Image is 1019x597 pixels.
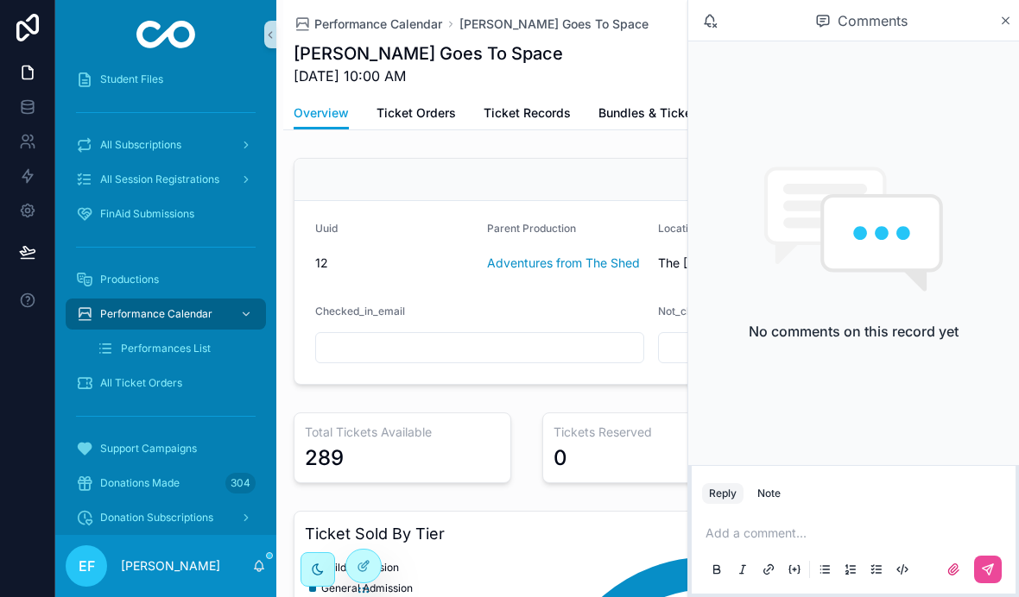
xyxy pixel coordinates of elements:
span: Student Files [100,72,163,86]
p: [PERSON_NAME] [121,557,220,575]
span: Ticket Records [484,104,571,122]
span: Performance Calendar [314,16,442,33]
span: All Session Registrations [100,173,219,186]
span: 12 [315,255,473,272]
span: Donations Made [100,476,180,490]
a: Donations Made304 [66,468,266,499]
a: FinAid Submissions [66,198,266,229]
img: App logo [136,21,196,48]
span: All Ticket Orders [100,376,182,390]
div: scrollable content [55,69,276,535]
button: Reply [702,483,744,504]
a: All Ticket Orders [66,368,266,399]
span: Overview [294,104,349,122]
h3: Tickets Reserved [554,424,749,441]
a: Performance Calendar [294,16,442,33]
span: The [GEOGRAPHIC_DATA] Y [658,255,816,272]
h3: Total Tickets Available [305,424,500,441]
span: Checked_in_email [315,305,405,317]
span: Location [658,222,700,235]
a: Performances List [86,333,266,364]
h2: No comments on this record yet [749,321,959,342]
a: Student Files [66,64,266,95]
span: Comments [838,10,908,31]
span: Uuid [315,222,338,235]
button: Note [750,483,788,504]
span: Not_checked_in_email [658,305,769,317]
span: EF [79,556,95,576]
a: [PERSON_NAME] Goes To Space [459,16,649,33]
span: Bundles & Tickets Offered [598,104,750,122]
span: FinAid Submissions [100,207,194,221]
span: All Subscriptions [100,138,181,152]
h3: Ticket Sold By Tier [305,522,997,546]
a: Performance Calendar [66,298,266,330]
span: Ticket Orders [377,104,456,122]
a: Ticket Records [484,97,571,132]
a: All Session Registrations [66,164,266,195]
span: General Admission [321,581,413,595]
h1: [PERSON_NAME] Goes To Space [294,41,563,66]
a: All Subscriptions [66,129,266,160]
a: Bundles & Tickets Offered [598,97,750,132]
span: Performance Calendar [100,307,212,321]
div: 304 [225,473,256,493]
a: Productions [66,264,266,295]
span: Performances List [121,342,211,355]
a: Ticket Orders [377,97,456,132]
div: Note [757,487,781,500]
a: Adventures from The Shed [487,255,640,272]
div: 289 [305,444,344,472]
span: [DATE] 10:00 AM [294,66,563,86]
a: Overview [294,97,349,130]
span: Donation Subscriptions [100,511,213,525]
span: Productions [100,273,159,286]
a: Donation Subscriptions [66,502,266,533]
a: Support Campaigns [66,433,266,464]
span: Support Campaigns [100,442,197,456]
span: Parent Production [487,222,576,235]
div: 0 [554,444,567,472]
